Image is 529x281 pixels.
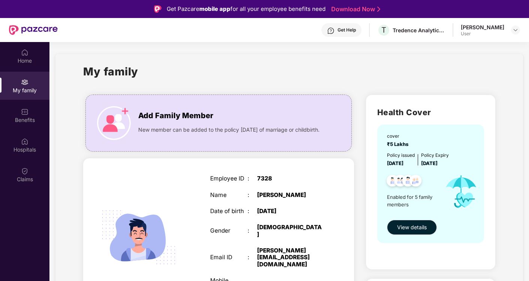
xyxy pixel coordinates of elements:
div: : [248,227,257,234]
div: 7328 [257,175,323,182]
img: svg+xml;base64,PHN2ZyBpZD0iSGVscC0zMngzMiIgeG1sbnM9Imh0dHA6Ly93d3cudzMub3JnLzIwMDAvc3ZnIiB3aWR0aD... [327,27,335,35]
img: svg+xml;base64,PHN2ZyBpZD0iQmVuZWZpdHMiIHhtbG5zPSJodHRwOi8vd3d3LnczLm9yZy8yMDAwL3N2ZyIgd2lkdGg9Ij... [21,108,28,116]
a: Download Now [331,5,378,13]
div: Name [210,192,248,198]
div: [PERSON_NAME] [257,192,323,198]
strong: mobile app [199,5,230,12]
div: [PERSON_NAME] [461,24,504,31]
div: Gender [210,227,248,234]
span: T [381,26,386,35]
div: : [248,254,257,261]
div: Policy Expiry [421,152,449,159]
img: svg+xml;base64,PHN2ZyB4bWxucz0iaHR0cDovL3d3dy53My5vcmcvMjAwMC9zdmciIHdpZHRoPSI0OC45MTUiIGhlaWdodD... [391,173,409,191]
div: Employee ID [210,175,248,182]
div: : [248,208,257,215]
div: : [248,192,257,198]
div: [DATE] [257,208,323,215]
img: icon [97,106,131,140]
div: Date of birth [210,208,248,215]
div: User [461,31,504,37]
span: View details [397,223,427,231]
div: Get Pazcare for all your employee benefits need [167,5,326,14]
div: Get Help [338,27,356,33]
img: svg+xml;base64,PHN2ZyBpZD0iSG9tZSIgeG1sbnM9Imh0dHA6Ly93d3cudzMub3JnLzIwMDAvc3ZnIiB3aWR0aD0iMjAiIG... [21,49,28,56]
div: : [248,175,257,182]
img: svg+xml;base64,PHN2ZyBpZD0iRHJvcGRvd24tMzJ4MzIiIHhtbG5zPSJodHRwOi8vd3d3LnczLm9yZy8yMDAwL3N2ZyIgd2... [513,27,519,33]
img: Logo [154,5,161,13]
img: svg+xml;base64,PHN2ZyB4bWxucz0iaHR0cDovL3d3dy53My5vcmcvMjAwMC9zdmciIHdpZHRoPSI0OC45NDMiIGhlaWdodD... [383,173,402,191]
span: [DATE] [421,160,438,166]
img: svg+xml;base64,PHN2ZyB4bWxucz0iaHR0cDovL3d3dy53My5vcmcvMjAwMC9zdmciIHdpZHRoPSI0OC45NDMiIGhlaWdodD... [406,173,425,191]
span: Add Family Member [138,110,213,122]
img: svg+xml;base64,PHN2ZyB4bWxucz0iaHR0cDovL3d3dy53My5vcmcvMjAwMC9zdmciIHdpZHRoPSI0OC45NDMiIGhlaWdodD... [399,173,417,191]
div: Email ID [210,254,248,261]
div: [PERSON_NAME][EMAIL_ADDRESS][DOMAIN_NAME] [257,247,323,268]
span: [DATE] [387,160,403,166]
img: Stroke [377,5,380,13]
div: [DEMOGRAPHIC_DATA] [257,224,323,238]
img: svg+xml;base64,PHN2ZyB3aWR0aD0iMjAiIGhlaWdodD0iMjAiIHZpZXdCb3g9IjAgMCAyMCAyMCIgZmlsbD0ibm9uZSIgeG... [21,78,28,86]
img: icon [439,167,484,216]
h1: My family [83,63,138,80]
div: Tredence Analytics Solutions Private Limited [393,27,445,34]
span: ₹5 Lakhs [387,141,411,147]
button: View details [387,220,437,235]
img: svg+xml;base64,PHN2ZyBpZD0iQ2xhaW0iIHhtbG5zPSJodHRwOi8vd3d3LnczLm9yZy8yMDAwL3N2ZyIgd2lkdGg9IjIwIi... [21,167,28,175]
span: New member can be added to the policy [DATE] of marriage or childbirth. [138,126,320,134]
h2: Health Cover [377,106,484,119]
span: Enabled for 5 family members [387,193,439,209]
img: New Pazcare Logo [9,25,58,35]
div: Policy issued [387,152,415,159]
div: cover [387,133,411,140]
img: svg+xml;base64,PHN2ZyBpZD0iSG9zcGl0YWxzIiB4bWxucz0iaHR0cDovL3d3dy53My5vcmcvMjAwMC9zdmciIHdpZHRoPS... [21,138,28,145]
